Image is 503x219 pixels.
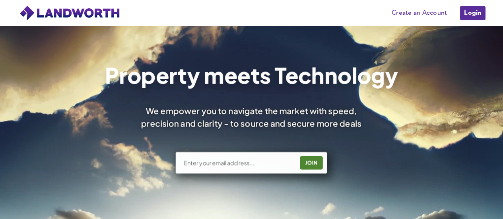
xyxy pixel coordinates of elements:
button: JOIN [300,156,323,169]
div: JOIN [303,156,321,169]
a: Create an Account [388,7,451,19]
div: We empower you to navigate the market with speed, precision and clarity - to source and secure mo... [131,105,373,130]
h1: Property meets Technology [105,64,398,86]
input: Enter your email address... [183,159,294,167]
a: Login [459,5,486,21]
